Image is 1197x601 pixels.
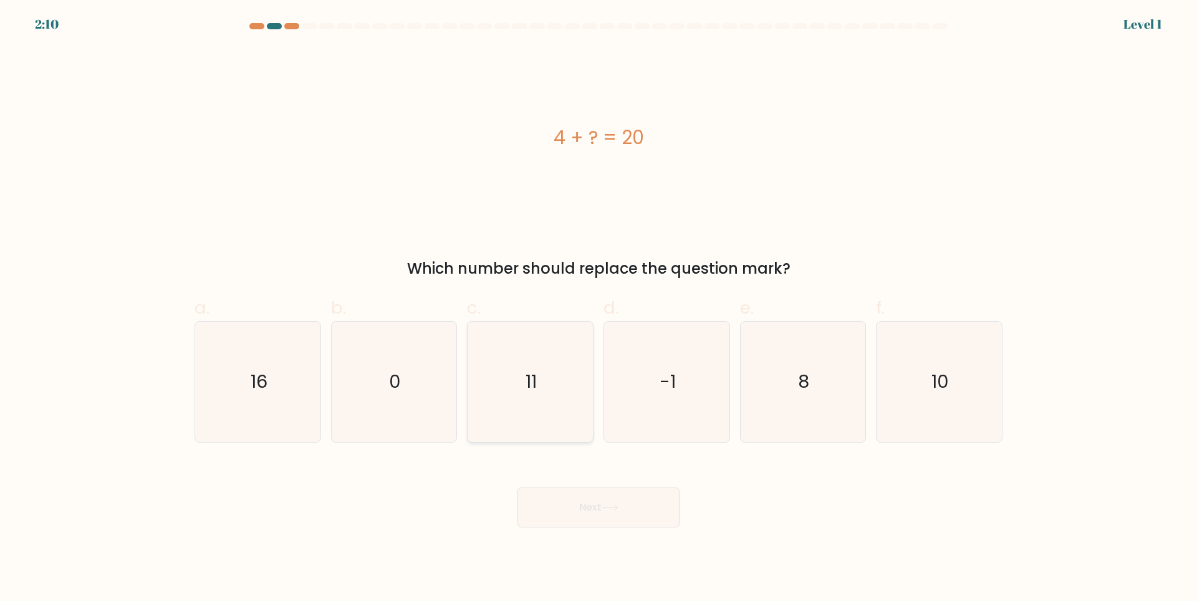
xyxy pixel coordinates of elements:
text: 0 [389,369,401,394]
button: Next [517,488,680,527]
text: 11 [526,369,537,394]
div: 4 + ? = 20 [195,123,1002,151]
text: 10 [932,369,949,394]
div: 2:10 [35,15,59,34]
text: 16 [251,369,267,394]
span: c. [467,296,481,320]
span: a. [195,296,209,320]
div: Which number should replace the question mark? [202,257,995,280]
span: d. [603,296,618,320]
text: 8 [799,369,810,394]
span: b. [331,296,346,320]
span: f. [876,296,885,320]
text: -1 [660,369,676,394]
span: e. [740,296,754,320]
div: Level 1 [1123,15,1162,34]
